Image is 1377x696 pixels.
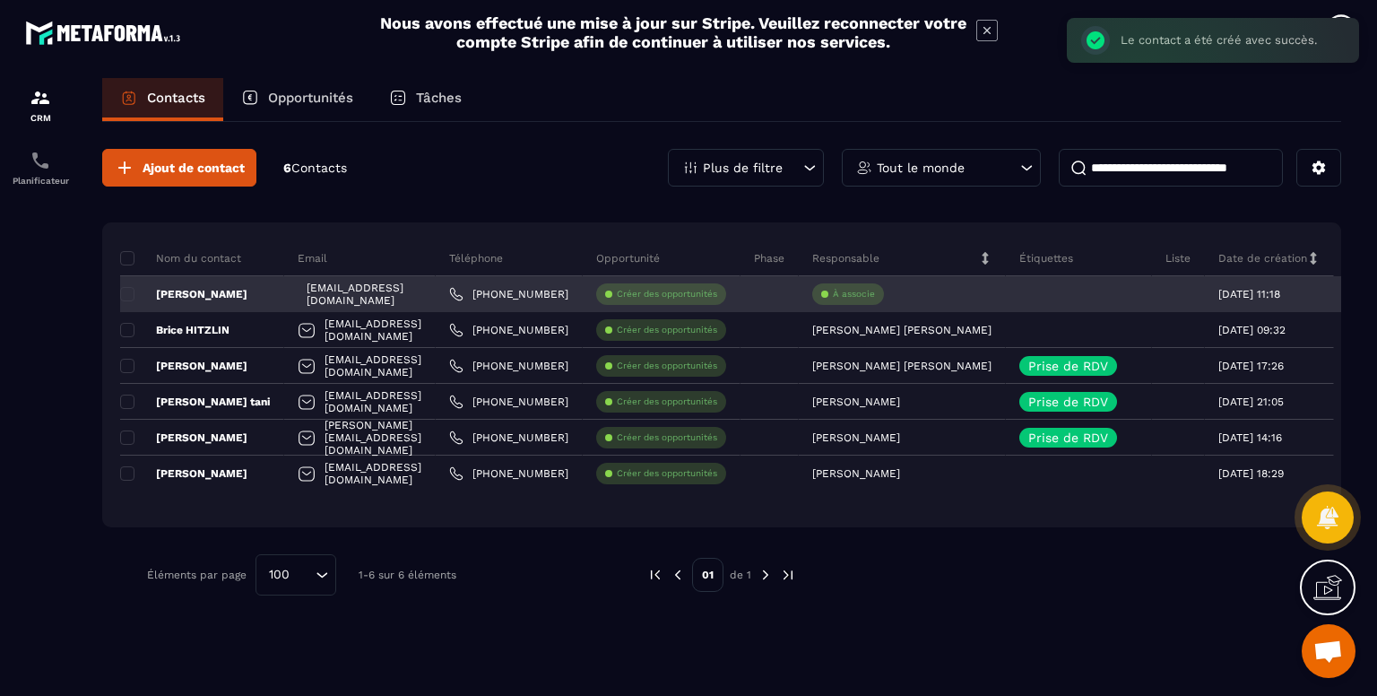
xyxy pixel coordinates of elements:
p: Contacts [147,90,205,106]
a: [PHONE_NUMBER] [449,466,568,481]
p: Éléments par page [147,569,247,581]
p: [PERSON_NAME] [PERSON_NAME] [812,324,992,336]
a: Opportunités [223,78,371,121]
img: next [780,567,796,583]
img: next [758,567,774,583]
p: [DATE] 18:29 [1218,467,1284,480]
p: [PERSON_NAME] [812,396,900,408]
p: Créer des opportunités [617,396,717,408]
p: Opportunité [596,251,660,265]
p: Créer des opportunités [617,324,717,336]
p: de 1 [730,568,751,582]
div: Search for option [255,554,336,596]
p: Créer des opportunités [617,431,717,444]
p: [DATE] 21:05 [1218,396,1284,408]
span: Ajout de contact [143,159,245,177]
p: Créer des opportunités [617,467,717,480]
a: [PHONE_NUMBER] [449,395,568,409]
a: schedulerschedulerPlanificateur [4,136,76,199]
a: [PHONE_NUMBER] [449,359,568,373]
input: Search for option [296,565,311,585]
p: [DATE] 11:18 [1218,288,1280,300]
p: CRM [4,113,76,123]
p: Responsable [812,251,879,265]
p: Téléphone [449,251,503,265]
img: logo [25,16,186,49]
p: Opportunités [268,90,353,106]
span: 100 [263,565,296,585]
p: Liste [1165,251,1191,265]
p: À associe [833,288,875,300]
p: Planificateur [4,176,76,186]
p: 6 [283,160,347,177]
p: [PERSON_NAME] [120,466,247,481]
p: Prise de RDV [1028,360,1108,372]
a: [PHONE_NUMBER] [449,287,568,301]
p: Nom du contact [120,251,241,265]
p: [PERSON_NAME] [812,467,900,480]
p: Brice HITZLIN [120,323,229,337]
a: [PHONE_NUMBER] [449,323,568,337]
p: [DATE] 17:26 [1218,360,1284,372]
p: [PERSON_NAME] tani [120,395,270,409]
p: Tout le monde [877,161,965,174]
img: prev [670,567,686,583]
p: 1-6 sur 6 éléments [359,569,456,581]
p: Prise de RDV [1028,431,1108,444]
img: prev [647,567,663,583]
p: [PERSON_NAME] [120,431,247,445]
a: [PHONE_NUMBER] [449,431,568,445]
p: Date de création [1218,251,1307,265]
img: formation [30,87,51,109]
p: Email [298,251,327,265]
a: Contacts [102,78,223,121]
p: [PERSON_NAME] [812,431,900,444]
p: Plus de filtre [703,161,783,174]
p: Créer des opportunités [617,288,717,300]
a: Tâches [371,78,480,121]
p: Créer des opportunités [617,360,717,372]
p: [PERSON_NAME] [PERSON_NAME] [812,360,992,372]
p: Phase [754,251,784,265]
p: [DATE] 09:32 [1218,324,1286,336]
a: formationformationCRM [4,74,76,136]
p: 01 [692,558,723,592]
h2: Nous avons effectué une mise à jour sur Stripe. Veuillez reconnecter votre compte Stripe afin de ... [379,13,967,51]
p: Tâches [416,90,462,106]
button: Ajout de contact [102,149,256,187]
p: [DATE] 14:16 [1218,431,1282,444]
div: Ouvrir le chat [1302,624,1355,678]
p: [PERSON_NAME] [120,287,247,301]
p: Étiquettes [1019,251,1073,265]
p: [PERSON_NAME] [120,359,247,373]
p: Prise de RDV [1028,396,1108,408]
span: Contacts [291,161,347,175]
img: scheduler [30,150,51,171]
